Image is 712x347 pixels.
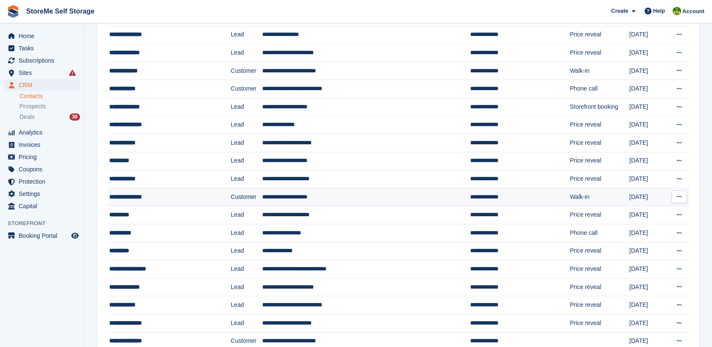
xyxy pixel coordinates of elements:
a: menu [4,200,80,212]
td: [DATE] [629,134,668,152]
span: Subscriptions [19,55,69,66]
td: Phone call [570,224,629,242]
td: Lead [231,26,263,44]
td: [DATE] [629,44,668,62]
span: Deals [19,113,35,121]
td: Lead [231,170,263,188]
td: Lead [231,116,263,134]
td: [DATE] [629,278,668,296]
span: Create [611,7,628,15]
td: [DATE] [629,98,668,116]
td: [DATE] [629,206,668,224]
td: [DATE] [629,296,668,314]
a: menu [4,176,80,187]
span: Settings [19,188,69,200]
td: Price reveal [570,278,629,296]
span: Pricing [19,151,69,163]
a: menu [4,55,80,66]
td: [DATE] [629,242,668,260]
td: [DATE] [629,26,668,44]
td: Customer [231,188,263,206]
td: [DATE] [629,152,668,170]
span: Protection [19,176,69,187]
a: Preview store [70,231,80,241]
td: Lead [231,242,263,260]
a: StoreMe Self Storage [23,4,98,18]
td: Price reveal [570,314,629,333]
td: Lead [231,260,263,278]
td: Lead [231,296,263,314]
span: Prospects [19,102,46,110]
td: Lead [231,98,263,116]
span: CRM [19,79,69,91]
a: menu [4,30,80,42]
td: [DATE] [629,224,668,242]
span: Help [653,7,665,15]
a: menu [4,79,80,91]
span: Invoices [19,139,69,151]
td: Lead [231,224,263,242]
a: menu [4,67,80,79]
td: Lead [231,314,263,333]
a: Deals 30 [19,113,80,121]
span: Storefront [8,219,84,228]
td: [DATE] [629,62,668,80]
a: menu [4,42,80,54]
span: Home [19,30,69,42]
td: [DATE] [629,314,668,333]
td: Price reveal [570,296,629,314]
td: [DATE] [629,188,668,206]
td: Storefront booking [570,98,629,116]
td: Price reveal [570,242,629,260]
i: Smart entry sync failures have occurred [69,69,76,76]
td: Lead [231,152,263,170]
a: menu [4,151,80,163]
td: Walk-in [570,188,629,206]
td: Price reveal [570,116,629,134]
td: Price reveal [570,134,629,152]
td: Lead [231,206,263,224]
img: StorMe [673,7,681,15]
a: menu [4,163,80,175]
a: Prospects [19,102,80,111]
span: Sites [19,67,69,79]
span: Account [682,7,704,16]
a: Contacts [19,92,80,100]
td: Price reveal [570,260,629,278]
td: [DATE] [629,80,668,98]
td: Price reveal [570,206,629,224]
span: Capital [19,200,69,212]
span: Booking Portal [19,230,69,242]
td: [DATE] [629,260,668,278]
span: Coupons [19,163,69,175]
td: Lead [231,278,263,296]
span: Tasks [19,42,69,54]
a: menu [4,188,80,200]
td: Lead [231,44,263,62]
div: 30 [69,113,80,121]
img: stora-icon-8386f47178a22dfd0bd8f6a31ec36ba5ce8667c1dd55bd0f319d3a0aa187defe.svg [7,5,19,18]
td: [DATE] [629,116,668,134]
a: menu [4,127,80,138]
td: Price reveal [570,44,629,62]
td: Customer [231,62,263,80]
a: menu [4,230,80,242]
td: Price reveal [570,152,629,170]
td: Walk-in [570,62,629,80]
td: Price reveal [570,26,629,44]
td: Lead [231,134,263,152]
td: [DATE] [629,170,668,188]
td: Phone call [570,80,629,98]
a: menu [4,139,80,151]
span: Analytics [19,127,69,138]
td: Customer [231,80,263,98]
td: Price reveal [570,170,629,188]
